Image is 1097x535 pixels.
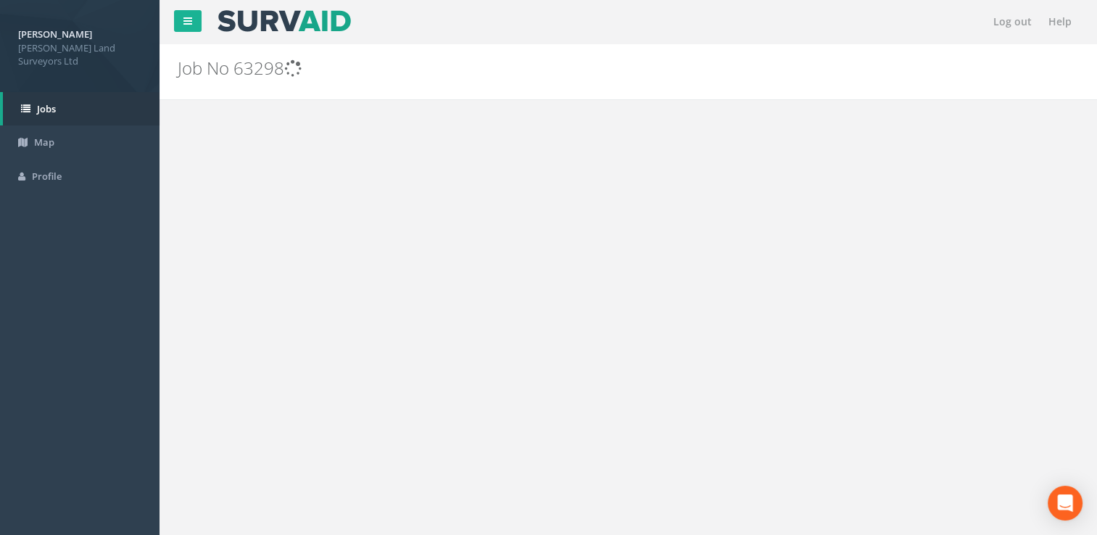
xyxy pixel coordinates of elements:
a: Jobs [3,92,160,126]
div: Open Intercom Messenger [1048,486,1082,521]
span: [PERSON_NAME] Land Surveyors Ltd [18,41,141,68]
strong: [PERSON_NAME] [18,28,92,41]
span: Map [34,136,54,149]
span: Jobs [37,102,56,115]
a: [PERSON_NAME] [PERSON_NAME] Land Surveyors Ltd [18,24,141,68]
span: Profile [32,170,62,183]
h2: Job No 63298 [178,59,925,78]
